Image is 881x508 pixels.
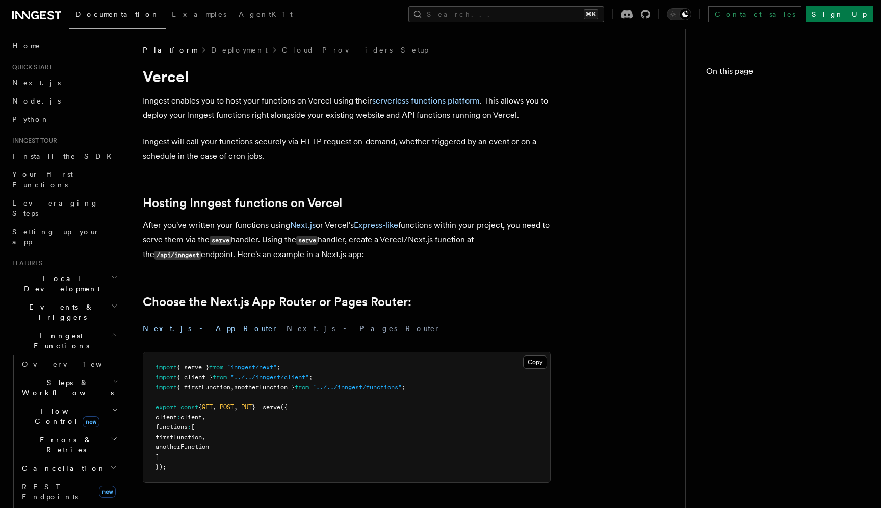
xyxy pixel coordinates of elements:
span: = [255,403,259,411]
span: const [180,403,198,411]
button: Next.js - App Router [143,317,278,340]
span: Leveraging Steps [12,199,98,217]
a: Leveraging Steps [8,194,120,222]
a: AgentKit [232,3,299,28]
h4: On this page [706,65,861,82]
span: import [156,384,177,391]
span: Local Development [8,273,111,294]
span: Platform [143,45,197,55]
a: Contact sales [708,6,801,22]
span: Setting up your app [12,227,100,246]
span: from [295,384,309,391]
button: Next.js - Pages Router [287,317,440,340]
span: ; [277,364,280,371]
code: serve [296,236,318,245]
span: anotherFunction } [234,384,295,391]
a: Documentation [69,3,166,29]
kbd: ⌘K [584,9,598,19]
a: Express-like [354,220,398,230]
a: Setting up your app [8,222,120,251]
span: client [156,414,177,421]
span: AgentKit [239,10,293,18]
button: Steps & Workflows [18,373,120,402]
span: import [156,364,177,371]
span: { [198,403,202,411]
span: Install the SDK [12,152,118,160]
code: /api/inngest [154,251,201,260]
span: , [213,403,216,411]
span: : [177,414,180,421]
a: Next.js [290,220,316,230]
a: Python [8,110,120,129]
span: , [230,384,234,391]
span: Inngest Functions [8,331,110,351]
span: import [156,374,177,381]
span: , [202,434,205,441]
span: "../../inngest/client" [230,374,309,381]
span: [ [191,423,195,430]
button: Errors & Retries [18,430,120,459]
span: export [156,403,177,411]
a: Node.js [8,92,120,110]
span: Python [12,115,49,123]
span: client [180,414,202,421]
span: ({ [280,403,288,411]
a: Next.js [8,73,120,92]
span: Overview [22,360,127,368]
a: Choose the Next.js App Router or Pages Router: [143,295,411,309]
span: PUT [241,403,252,411]
span: new [83,416,99,427]
code: serve [210,236,231,245]
span: { firstFunction [177,384,230,391]
span: Node.js [12,97,61,105]
a: Your first Functions [8,165,120,194]
span: Documentation [75,10,160,18]
span: Quick start [8,63,53,71]
span: { client } [177,374,213,381]
span: { serve } [177,364,209,371]
span: POST [220,403,234,411]
button: Inngest Functions [8,326,120,355]
span: from [209,364,223,371]
span: REST Endpoints [22,482,78,501]
a: Home [8,37,120,55]
span: ; [402,384,405,391]
span: } [252,403,255,411]
a: Install the SDK [8,147,120,165]
button: Search...⌘K [408,6,604,22]
a: Hosting Inngest functions on Vercel [143,196,342,210]
span: Flow Control [18,406,112,426]
button: Copy [523,355,547,369]
button: Local Development [8,269,120,298]
span: "../../inngest/functions" [313,384,402,391]
span: Events & Triggers [8,302,111,322]
h1: Vercel [143,67,551,86]
button: Events & Triggers [8,298,120,326]
span: firstFunction [156,434,202,441]
span: Home [12,41,41,51]
span: from [213,374,227,381]
span: new [99,486,116,498]
span: "inngest/next" [227,364,277,371]
a: serverless functions platform [372,96,480,106]
span: Next.js [12,79,61,87]
a: Sign Up [806,6,873,22]
a: Deployment [211,45,268,55]
span: anotherFunction [156,443,209,450]
a: Examples [166,3,232,28]
span: serve [263,403,280,411]
span: Features [8,259,42,267]
span: Your first Functions [12,170,73,189]
a: REST Endpointsnew [18,477,120,506]
p: Inngest enables you to host your functions on Vercel using their . This allows you to deploy your... [143,94,551,122]
span: Inngest tour [8,137,57,145]
span: : [188,423,191,430]
a: Overview [18,355,120,373]
button: Toggle dark mode [667,8,691,20]
span: functions [156,423,188,430]
p: Inngest will call your functions securely via HTTP request on-demand, whether triggered by an eve... [143,135,551,163]
span: , [234,403,238,411]
button: Flow Controlnew [18,402,120,430]
p: After you've written your functions using or Vercel's functions within your project, you need to ... [143,218,551,262]
button: Cancellation [18,459,120,477]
